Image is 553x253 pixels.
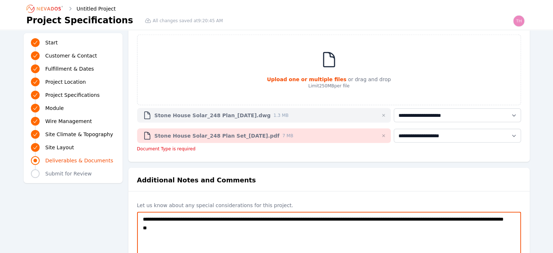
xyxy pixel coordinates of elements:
[45,78,86,86] span: Project Location
[513,15,525,27] img: thomas@mhgsolar.com
[137,35,521,105] div: Upload one or multiple files or drag and dropLimit250MBper file
[155,132,280,139] span: Stone House Solar_248 Plan Set_[DATE].pdf
[45,157,113,164] span: Deliverables & Documents
[27,15,133,26] h1: Project Specifications
[31,37,115,179] nav: Progress
[267,76,346,82] strong: Upload one or multiple files
[155,112,271,119] span: Stone House Solar_248 Plan_[DATE].dwg
[45,52,97,59] span: Customer & Contact
[45,39,58,46] span: Start
[45,170,92,177] span: Submit for Review
[45,118,92,125] span: Wire Management
[137,146,521,152] div: Document Type is required
[273,112,288,118] span: 1.3 MB
[267,83,391,89] p: Limit 250MB per file
[267,76,391,83] p: or drag and drop
[45,104,64,112] span: Module
[282,133,293,139] span: 7 MB
[45,65,94,72] span: Fulfillment & Dates
[45,131,113,138] span: Site Climate & Topography
[45,91,100,99] span: Project Specifications
[137,175,256,185] h2: Additional Notes and Comments
[27,3,116,15] nav: Breadcrumb
[45,144,74,151] span: Site Layout
[137,202,521,209] label: Let us know about any special considerations for this project.
[67,5,116,12] div: Untitled Project
[153,18,223,24] span: All changes saved at 9:20:45 AM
